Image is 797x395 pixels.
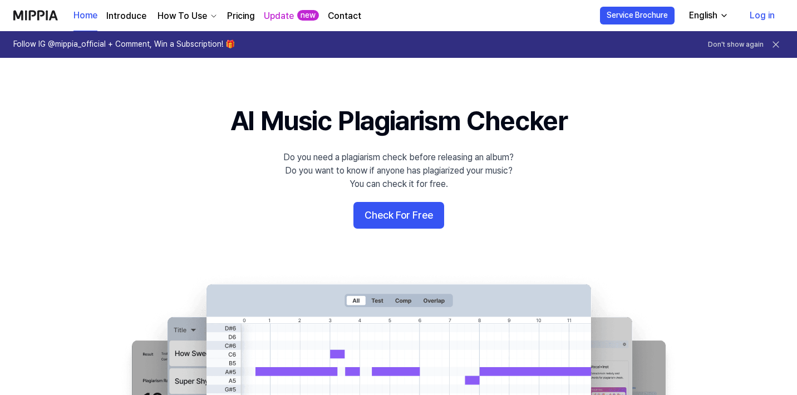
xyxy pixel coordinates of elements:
button: Don't show again [708,40,764,50]
div: Do you need a plagiarism check before releasing an album? Do you want to know if anyone has plagi... [283,151,514,191]
h1: Follow IG @mippia_official + Comment, Win a Subscription! 🎁 [13,39,235,50]
a: Pricing [227,9,255,23]
button: How To Use [155,9,218,23]
a: Home [73,1,97,31]
div: new [297,10,319,21]
h1: AI Music Plagiarism Checker [230,102,567,140]
a: Update [264,9,294,23]
div: English [687,9,720,22]
button: Service Brochure [600,7,675,24]
button: English [680,4,735,27]
a: Introduce [106,9,146,23]
a: Contact [328,9,361,23]
div: How To Use [155,9,209,23]
button: Check For Free [353,202,444,229]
